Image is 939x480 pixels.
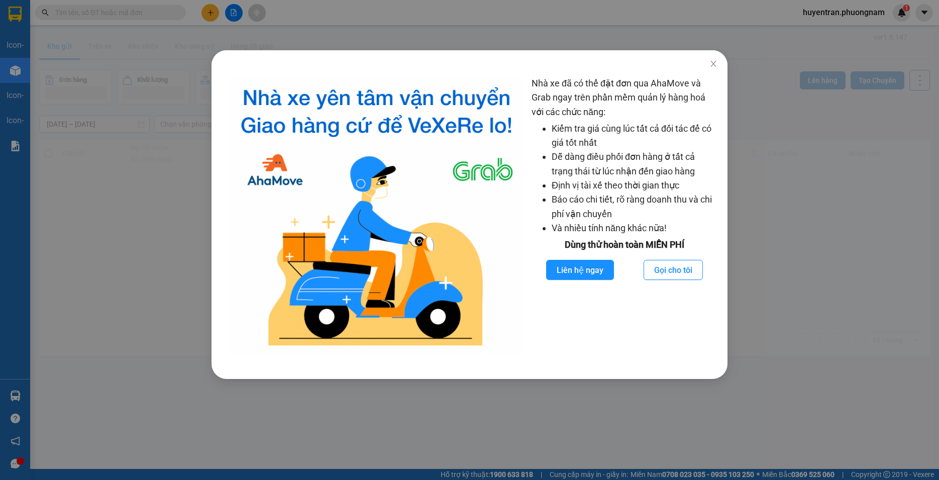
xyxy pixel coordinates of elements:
span: close [709,60,717,68]
div: Dùng thử hoàn toàn MIỄN PHÍ [532,238,717,252]
img: logo [230,76,524,354]
button: Close [699,50,727,78]
span: Liên hệ ngay [557,264,603,276]
button: Liên hệ ngay [546,260,614,280]
li: Dễ dàng điều phối đơn hàng ở tất cả trạng thái từ lúc nhận đến giao hàng [552,150,717,178]
li: Định vị tài xế theo thời gian thực [552,178,717,193]
li: Báo cáo chi tiết, rõ ràng doanh thu và chi phí vận chuyển [552,193,717,221]
li: Và nhiều tính năng khác nữa! [552,221,717,235]
span: Gọi cho tôi [654,264,692,276]
div: Nhà xe đã có thể đặt đơn qua AhaMove và Grab ngay trên phần mềm quản lý hàng hoá với các chức năng: [532,76,717,354]
button: Gọi cho tôi [644,260,703,280]
li: Kiểm tra giá cùng lúc tất cả đối tác để có giá tốt nhất [552,122,717,150]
